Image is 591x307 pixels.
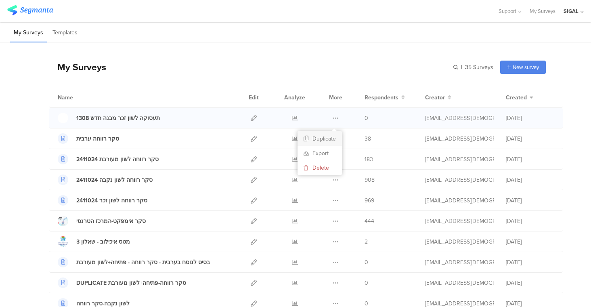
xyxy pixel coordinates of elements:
[283,87,307,107] div: Analyze
[425,93,451,102] button: Creator
[76,279,186,287] div: DUPLICATE סקר רווחה-פתיחה+לשון מעורבת
[365,217,374,225] span: 444
[506,114,554,122] div: [DATE]
[365,93,405,102] button: Respondents
[49,23,81,42] li: Templates
[58,133,119,144] a: סקר רווחה ערבית
[76,258,210,267] div: בסיס לנוסח בערבית - סקר רווחה - פתיחה+לשון מעורבת
[425,279,494,287] div: sigal@lgbt.org.il
[76,155,159,164] div: סקר רווחה לשון מעורבת 2411024
[365,93,398,102] span: Respondents
[506,93,533,102] button: Created
[506,279,554,287] div: [DATE]
[465,63,493,71] span: 35 Surveys
[513,63,539,71] span: New survey
[425,176,494,184] div: sigal@lgbt.org.il
[76,217,146,225] div: סקר אימפקט-המרכז הטרנסי
[425,114,494,122] div: sigal@lgbt.org.il
[425,238,494,246] div: sigal@lgbt.org.il
[425,196,494,205] div: sigal@lgbt.org.il
[298,146,342,160] a: Export
[58,175,153,185] a: סקר רווחה לשון נקבה 2411024
[365,135,371,143] span: 38
[499,7,516,15] span: Support
[76,114,160,122] div: תעסוקה לשון זכר מבנה חדש 1308
[58,236,130,247] a: מטס איכילוב - שאלון 3
[506,258,554,267] div: [DATE]
[58,113,160,123] a: תעסוקה לשון זכר מבנה חדש 1308
[506,155,554,164] div: [DATE]
[365,114,368,122] span: 0
[76,135,119,143] div: סקר רווחה ערבית
[58,278,186,288] a: DUPLICATE סקר רווחה-פתיחה+לשון מעורבת
[365,258,368,267] span: 0
[58,154,159,164] a: סקר רווחה לשון מעורבת 2411024
[76,176,153,184] div: סקר רווחה לשון נקבה 2411024
[327,87,344,107] div: More
[365,155,373,164] span: 183
[365,238,368,246] span: 2
[298,131,342,146] button: Duplicate
[76,196,147,205] div: סקר רווחה לשון זכר 2411024
[564,7,578,15] div: SIGAL
[425,155,494,164] div: sigal@lgbt.org.il
[7,5,53,15] img: segmanta logo
[58,257,210,267] a: בסיס לנוסח בערבית - סקר רווחה - פתיחה+לשון מעורבת
[76,238,130,246] div: מטס איכילוב - שאלון 3
[425,93,445,102] span: Creator
[49,60,106,74] div: My Surveys
[365,196,374,205] span: 969
[506,196,554,205] div: [DATE]
[506,176,554,184] div: [DATE]
[245,87,262,107] div: Edit
[58,195,147,206] a: סקר רווחה לשון זכר 2411024
[58,216,146,226] a: סקר אימפקט-המרכז הטרנסי
[365,279,368,287] span: 0
[425,135,494,143] div: sigal@lgbt.org.il
[506,238,554,246] div: [DATE]
[425,258,494,267] div: sigal@lgbt.org.il
[298,160,342,175] button: Delete
[10,23,47,42] li: My Surveys
[460,63,463,71] span: |
[425,217,494,225] div: sigal@lgbt.org.il
[506,217,554,225] div: [DATE]
[506,93,527,102] span: Created
[506,135,554,143] div: [DATE]
[58,93,106,102] div: Name
[365,176,375,184] span: 908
